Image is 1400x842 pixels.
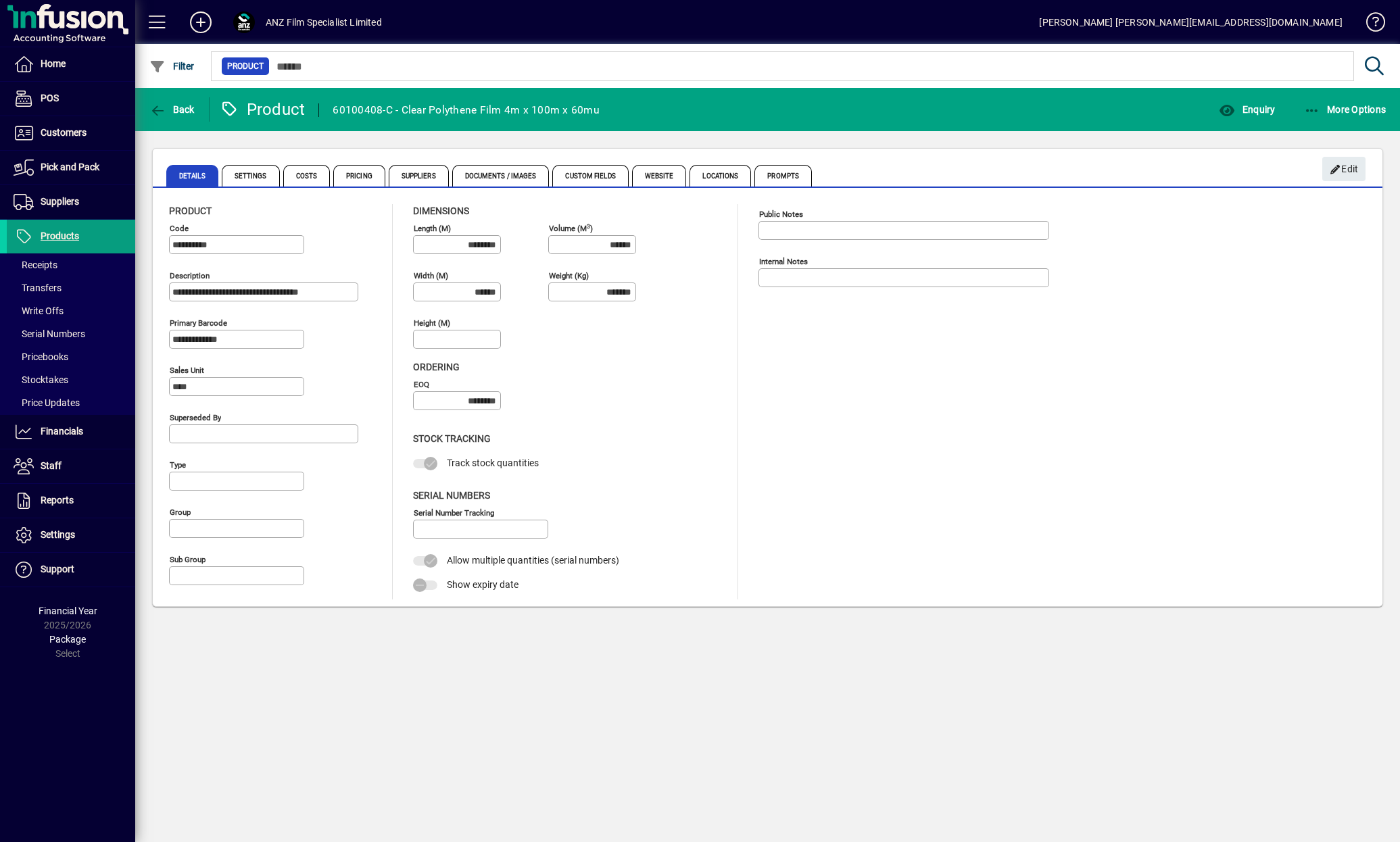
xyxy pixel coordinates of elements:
[333,165,385,187] span: Pricing
[169,205,212,216] span: Product
[7,116,135,150] a: Customers
[170,555,206,564] mat-label: Sub group
[7,368,135,391] a: Stocktakes
[414,224,451,233] mat-label: Length (m)
[220,99,306,120] div: Product
[170,224,189,233] mat-label: Code
[452,165,550,187] span: Documents / Images
[41,529,75,540] span: Settings
[222,10,266,34] button: Profile
[266,11,382,33] div: ANZ Film Specialist Limited
[283,165,331,187] span: Costs
[166,165,218,187] span: Details
[7,185,135,219] a: Suppliers
[632,165,687,187] span: Website
[41,460,62,471] span: Staff
[1330,158,1359,180] span: Edit
[7,253,135,276] a: Receipts
[414,271,448,280] mat-label: Width (m)
[7,449,135,483] a: Staff
[41,426,83,437] span: Financials
[7,484,135,518] a: Reports
[413,205,469,216] span: Dimensions
[39,605,97,616] span: Financial Year
[413,433,491,444] span: Stock Tracking
[170,460,186,470] mat-label: Type
[146,54,198,78] button: Filter
[14,351,68,362] span: Pricebooks
[41,196,79,207] span: Suppliers
[149,104,195,115] span: Back
[179,10,222,34] button: Add
[1322,157,1366,181] button: Edit
[14,397,80,408] span: Price Updates
[41,230,79,241] span: Products
[7,391,135,414] a: Price Updates
[41,127,87,138] span: Customers
[414,318,450,328] mat-label: Height (m)
[170,413,221,422] mat-label: Superseded by
[14,328,85,339] span: Serial Numbers
[135,97,210,122] app-page-header-button: Back
[149,61,195,72] span: Filter
[1304,104,1386,115] span: More Options
[552,165,628,187] span: Custom Fields
[414,380,429,389] mat-label: EOQ
[333,99,600,121] div: 60100408-C - Clear Polythene Film 4m x 100m x 60mu
[1219,104,1275,115] span: Enquiry
[170,366,204,375] mat-label: Sales unit
[7,322,135,345] a: Serial Numbers
[413,362,460,372] span: Ordering
[14,305,64,316] span: Write Offs
[1301,97,1390,122] button: More Options
[14,259,57,270] span: Receipts
[14,282,62,293] span: Transfers
[7,345,135,368] a: Pricebooks
[14,374,68,385] span: Stocktakes
[41,564,74,574] span: Support
[7,47,135,81] a: Home
[41,93,59,103] span: POS
[41,495,74,505] span: Reports
[7,415,135,449] a: Financials
[7,553,135,587] a: Support
[7,151,135,184] a: Pick and Pack
[447,579,518,590] span: Show expiry date
[549,224,593,233] mat-label: Volume (m )
[170,271,210,280] mat-label: Description
[759,209,803,219] mat-label: Public Notes
[1039,11,1343,33] div: [PERSON_NAME] [PERSON_NAME][EMAIL_ADDRESS][DOMAIN_NAME]
[587,222,590,229] sup: 3
[146,97,198,122] button: Back
[170,507,191,517] mat-label: Group
[414,507,494,517] mat-label: Serial Number tracking
[447,457,539,468] span: Track stock quantities
[759,257,808,266] mat-label: Internal Notes
[7,276,135,299] a: Transfers
[7,299,135,322] a: Write Offs
[49,634,86,645] span: Package
[41,58,66,69] span: Home
[7,518,135,552] a: Settings
[170,318,227,328] mat-label: Primary barcode
[41,162,99,172] span: Pick and Pack
[1215,97,1278,122] button: Enquiry
[754,165,812,187] span: Prompts
[227,59,264,73] span: Product
[447,555,619,566] span: Allow multiple quantities (serial numbers)
[1356,3,1383,47] a: Knowledge Base
[222,165,280,187] span: Settings
[7,82,135,116] a: POS
[549,271,589,280] mat-label: Weight (Kg)
[413,490,490,501] span: Serial Numbers
[690,165,751,187] span: Locations
[389,165,449,187] span: Suppliers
